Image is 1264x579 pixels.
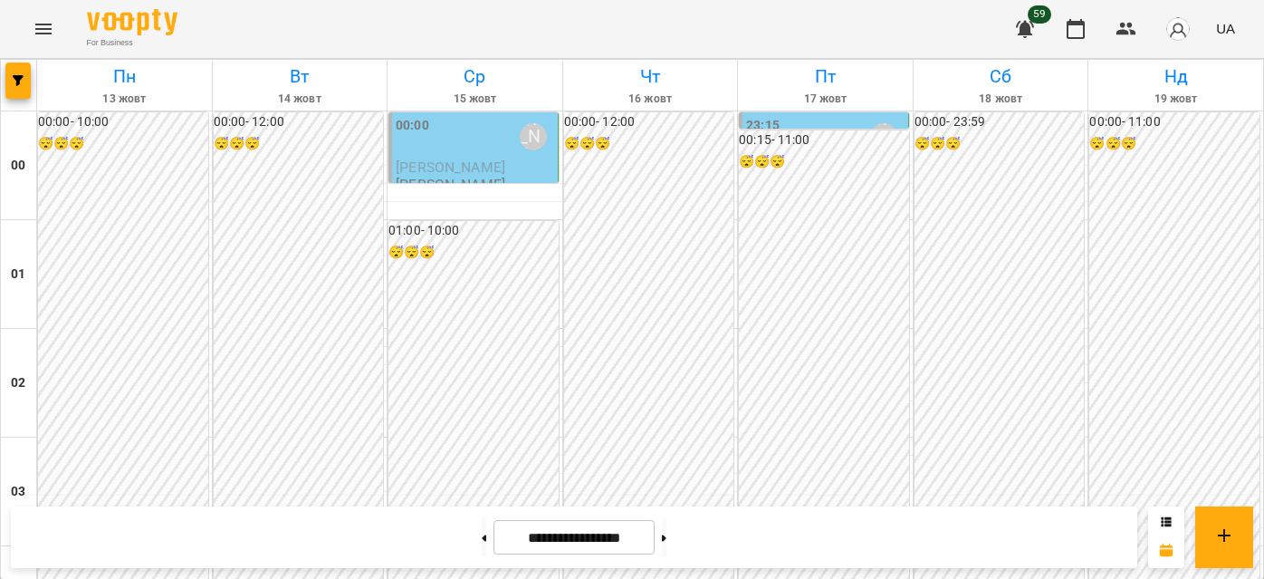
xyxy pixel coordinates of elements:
h6: 😴😴😴 [1089,134,1259,154]
h6: 00 [11,156,25,176]
h6: Ср [390,63,560,91]
h6: 02 [11,373,25,393]
h6: 00:00 - 11:00 [1089,112,1259,132]
h6: Пт [741,63,910,91]
h6: 00:15 - 11:00 [739,130,909,150]
p: [PERSON_NAME] [396,177,505,192]
h6: 😴😴😴 [214,134,384,154]
h6: 17 жовт [741,91,910,108]
h6: 18 жовт [916,91,1086,108]
span: [PERSON_NAME] [396,159,505,176]
h6: 😴😴😴 [38,134,208,154]
h6: Пн [40,63,209,91]
h6: 00:00 - 23:59 [914,112,1085,132]
h6: 😴😴😴 [739,152,909,172]
h6: 00:00 - 12:00 [214,112,384,132]
img: avatar_s.png [1165,16,1191,42]
h6: Сб [916,63,1086,91]
h6: Вт [215,63,385,91]
h6: 😴😴😴 [388,243,559,263]
h6: 😴😴😴 [914,134,1085,154]
span: For Business [87,37,177,49]
h6: 19 жовт [1091,91,1260,108]
button: UA [1209,12,1242,45]
img: Voopty Logo [87,9,177,35]
h6: 14 жовт [215,91,385,108]
label: 23:15 [746,116,780,136]
h6: 16 жовт [566,91,735,108]
h6: 😴😴😴 [564,134,734,154]
div: Венюкова Єлизавета [870,123,897,150]
h6: Чт [566,63,735,91]
span: UA [1216,19,1235,38]
h6: 01 [11,265,25,285]
label: 00:00 [396,116,429,136]
h6: 03 [11,482,25,502]
button: Menu [22,7,65,51]
h6: 13 жовт [40,91,209,108]
h6: 01:00 - 10:00 [388,221,559,241]
h6: 00:00 - 12:00 [564,112,734,132]
h6: Нд [1091,63,1260,91]
h6: 15 жовт [390,91,560,108]
span: 59 [1028,5,1051,24]
div: Венюкова Єлизавета [520,123,547,150]
h6: 00:00 - 10:00 [38,112,208,132]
